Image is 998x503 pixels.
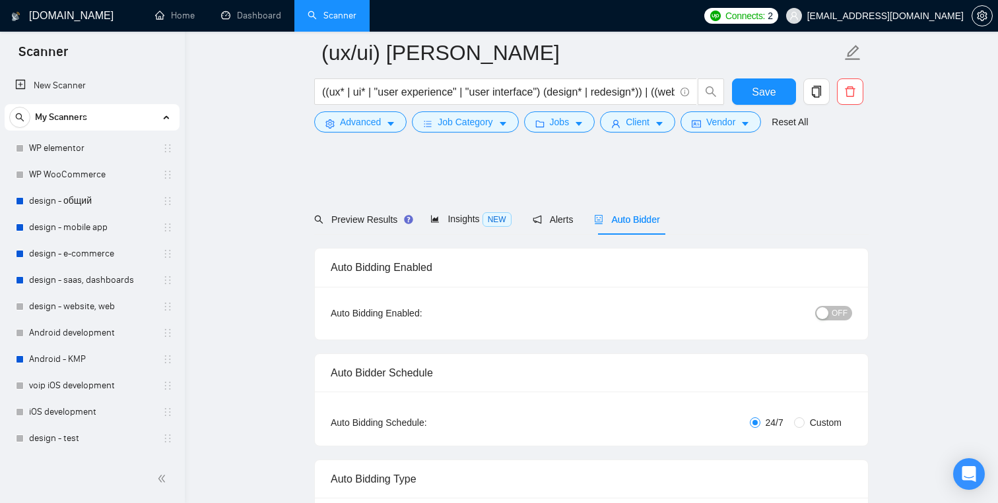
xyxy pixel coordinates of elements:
[331,306,504,320] div: Auto Bidding Enabled:
[412,111,518,133] button: barsJob Categorycaret-down
[837,78,863,105] button: delete
[574,119,583,129] span: caret-down
[760,415,789,430] span: 24/7
[8,42,79,70] span: Scanner
[681,111,761,133] button: idcardVendorcaret-down
[710,11,721,21] img: upwork-logo.png
[11,6,20,27] img: logo
[535,119,545,129] span: folder
[331,354,852,392] div: Auto Bidder Schedule
[162,380,173,391] span: holder
[29,135,154,162] a: WP elementor
[162,222,173,233] span: holder
[953,458,985,490] div: Open Intercom Messenger
[29,320,154,346] a: Android development
[221,10,281,21] a: dashboardDashboard
[725,9,765,23] span: Connects:
[698,78,724,105] button: search
[655,119,664,129] span: caret-down
[844,44,861,61] span: edit
[162,143,173,154] span: holder
[162,196,173,206] span: holder
[838,86,863,98] span: delete
[803,78,830,105] button: copy
[626,115,649,129] span: Client
[29,346,154,372] a: Android - KMP
[430,214,511,224] span: Insights
[533,215,542,224] span: notification
[692,119,701,129] span: idcard
[423,119,432,129] span: bars
[498,119,508,129] span: caret-down
[403,214,415,225] div: Tooltip anchor
[322,84,675,100] input: Search Freelance Jobs...
[533,214,574,225] span: Alerts
[550,115,570,129] span: Jobs
[155,10,195,21] a: homeHome
[741,119,750,129] span: caret-down
[972,5,993,26] button: setting
[314,215,323,224] span: search
[600,111,675,133] button: userClientcaret-down
[752,84,776,100] span: Save
[162,354,173,365] span: holder
[698,86,723,98] span: search
[5,73,180,99] li: New Scanner
[804,86,829,98] span: copy
[594,215,603,224] span: robot
[732,78,796,105] button: Save
[29,452,154,478] a: wordpress dev
[438,115,492,129] span: Job Category
[789,11,799,20] span: user
[29,399,154,425] a: iOS development
[314,214,409,225] span: Preview Results
[162,249,173,259] span: holder
[29,188,154,214] a: design - общий
[331,249,852,286] div: Auto Bidding Enabled
[308,10,356,21] a: searchScanner
[805,415,847,430] span: Custom
[972,11,992,21] span: setting
[325,119,335,129] span: setting
[29,372,154,399] a: voip iOS development
[162,328,173,338] span: holder
[29,267,154,293] a: design - saas, dashboards
[29,425,154,452] a: design - test
[29,162,154,188] a: WP WooCommerce
[611,119,620,129] span: user
[29,293,154,320] a: design - website, web
[35,104,87,131] span: My Scanners
[314,111,407,133] button: settingAdvancedcaret-down
[340,115,381,129] span: Advanced
[162,275,173,285] span: holder
[162,301,173,312] span: holder
[9,107,30,128] button: search
[430,214,440,223] span: area-chart
[157,472,170,485] span: double-left
[772,115,808,129] a: Reset All
[681,88,689,96] span: info-circle
[482,212,512,227] span: NEW
[29,214,154,241] a: design - mobile app
[832,306,848,320] span: OFF
[386,119,395,129] span: caret-down
[594,214,659,225] span: Auto Bidder
[15,73,169,99] a: New Scanner
[162,407,173,417] span: holder
[29,241,154,267] a: design - e-commerce
[768,9,773,23] span: 2
[162,169,173,180] span: holder
[331,415,504,430] div: Auto Bidding Schedule:
[524,111,595,133] button: folderJobscaret-down
[321,36,842,69] input: Scanner name...
[706,115,735,129] span: Vendor
[972,11,993,21] a: setting
[331,460,852,498] div: Auto Bidding Type
[10,113,30,122] span: search
[162,433,173,444] span: holder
